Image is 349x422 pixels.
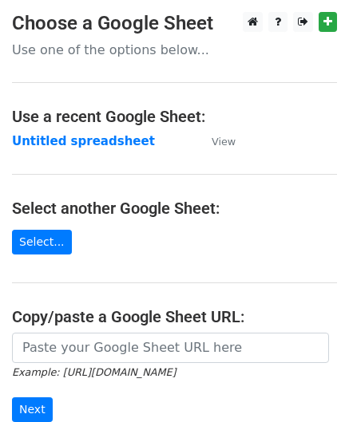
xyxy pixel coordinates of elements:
h4: Use a recent Google Sheet: [12,107,337,126]
input: Next [12,397,53,422]
a: Select... [12,230,72,254]
p: Use one of the options below... [12,41,337,58]
small: View [212,136,236,148]
a: View [196,134,236,148]
h3: Choose a Google Sheet [12,12,337,35]
h4: Select another Google Sheet: [12,199,337,218]
small: Example: [URL][DOMAIN_NAME] [12,366,176,378]
h4: Copy/paste a Google Sheet URL: [12,307,337,326]
input: Paste your Google Sheet URL here [12,333,329,363]
a: Untitled spreadsheet [12,134,155,148]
